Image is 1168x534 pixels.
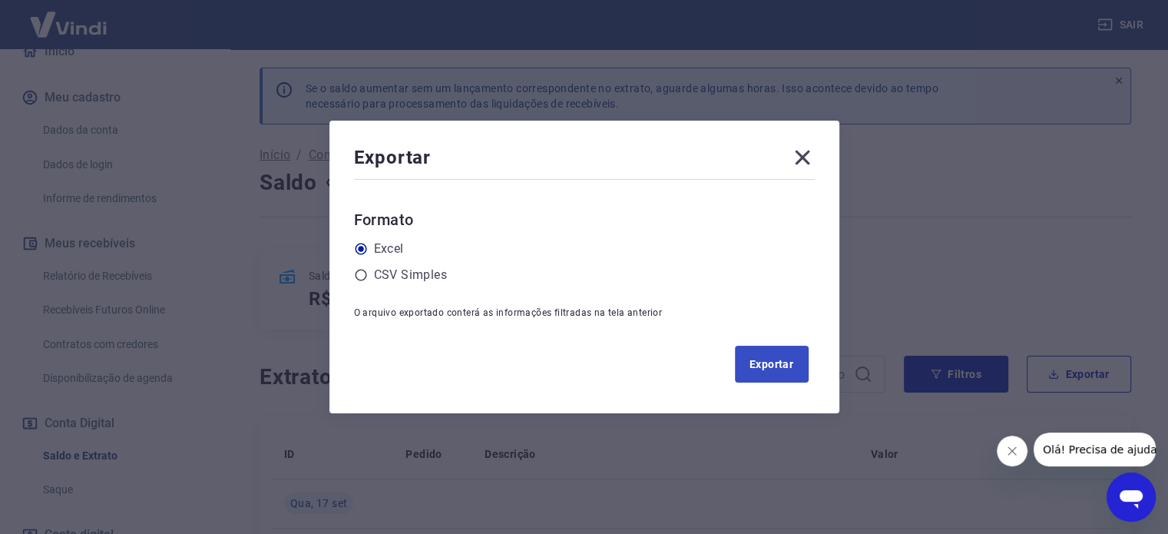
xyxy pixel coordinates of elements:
iframe: Botão para abrir a janela de mensagens [1107,473,1156,522]
h6: Formato [354,207,815,232]
iframe: Mensagem da empresa [1034,433,1156,466]
button: Exportar [735,346,809,383]
iframe: Fechar mensagem [997,436,1027,466]
span: O arquivo exportado conterá as informações filtradas na tela anterior [354,307,663,318]
div: Exportar [354,145,815,176]
span: Olá! Precisa de ajuda? [9,11,129,23]
label: Excel [374,240,404,258]
label: CSV Simples [374,266,447,284]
